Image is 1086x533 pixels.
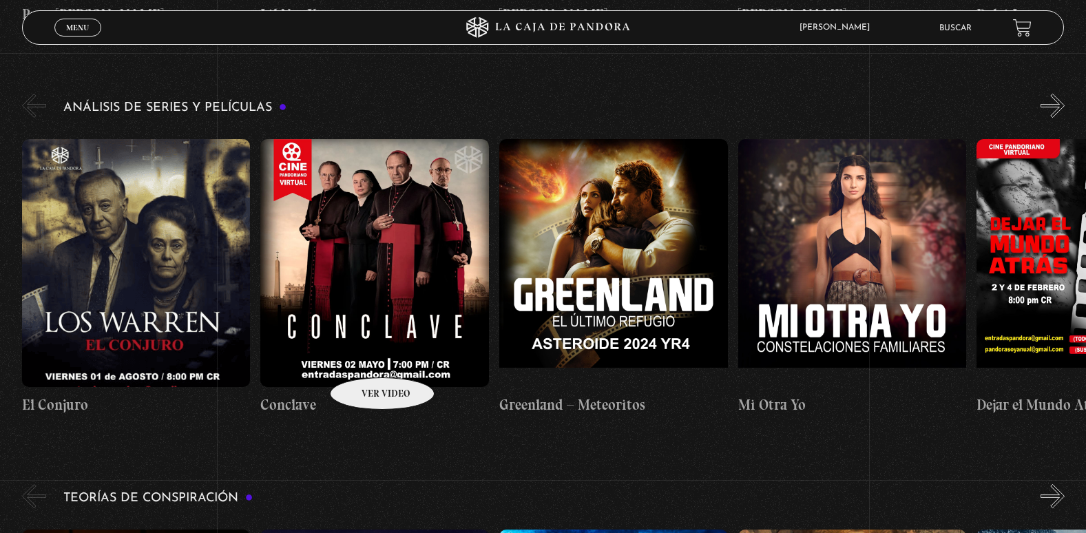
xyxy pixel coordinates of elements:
[1041,484,1065,508] button: Next
[22,128,251,426] a: El Conjuro
[63,492,253,505] h3: Teorías de Conspiración
[738,394,967,416] h4: Mi Otra Yo
[66,23,89,32] span: Menu
[22,394,251,416] h4: El Conjuro
[62,35,94,45] span: Cerrar
[939,24,972,32] a: Buscar
[499,3,728,25] h4: [PERSON_NAME]
[22,484,46,508] button: Previous
[22,94,46,118] button: Previous
[260,394,489,416] h4: Conclave
[260,128,489,426] a: Conclave
[1041,94,1065,118] button: Next
[793,23,884,32] span: [PERSON_NAME]
[1013,19,1032,37] a: View your shopping cart
[260,3,489,25] h4: Lil Nas X
[63,101,287,114] h3: Análisis de series y películas
[499,128,728,426] a: Greenland – Meteoritos
[738,3,967,25] h4: [PERSON_NAME]
[499,394,728,416] h4: Greenland – Meteoritos
[738,128,967,426] a: Mi Otra Yo
[22,3,251,25] h4: Papa [PERSON_NAME]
